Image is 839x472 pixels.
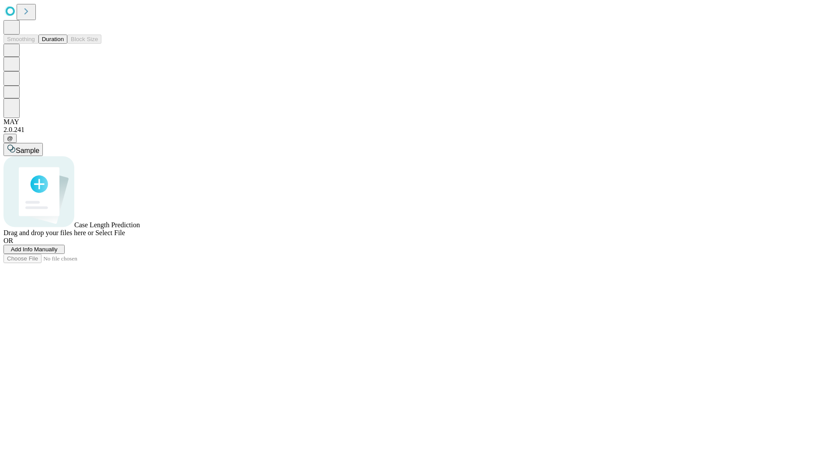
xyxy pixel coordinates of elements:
[74,221,140,229] span: Case Length Prediction
[3,229,94,236] span: Drag and drop your files here or
[16,147,39,154] span: Sample
[7,135,13,142] span: @
[11,246,58,253] span: Add Info Manually
[95,229,125,236] span: Select File
[3,134,17,143] button: @
[67,35,101,44] button: Block Size
[3,245,65,254] button: Add Info Manually
[3,126,836,134] div: 2.0.241
[3,237,13,244] span: OR
[38,35,67,44] button: Duration
[3,35,38,44] button: Smoothing
[3,118,836,126] div: MAY
[3,143,43,156] button: Sample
